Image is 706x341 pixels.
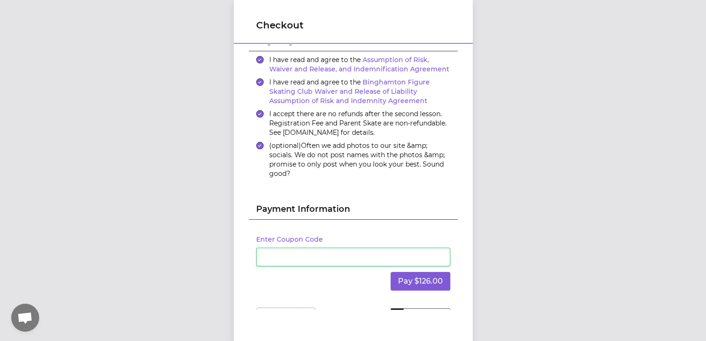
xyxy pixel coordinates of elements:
[391,308,450,320] img: Fully secured SSL checkout
[11,304,39,332] div: Open chat
[269,109,450,137] label: I accept there are no refunds after the second lesson. Registration Fee and Parent Skate are non-...
[269,141,450,178] label: Often we add photos to our site &amp; socials. We do not post names with the photos &amp; promise...
[256,235,323,244] button: Enter Coupon Code
[256,202,450,219] h2: Payment Information
[269,78,430,105] span: I have read and agree to the
[269,56,449,73] span: I have read and agree to the
[262,253,444,262] iframe: Secure card payment input frame
[256,19,450,32] h1: Checkout
[269,78,430,105] a: Binghamton Figure Skating Club Waiver and Release of Liability Assumption of Risk and Indemnity A...
[391,272,450,291] button: Pay $126.00
[269,141,301,150] span: (optional)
